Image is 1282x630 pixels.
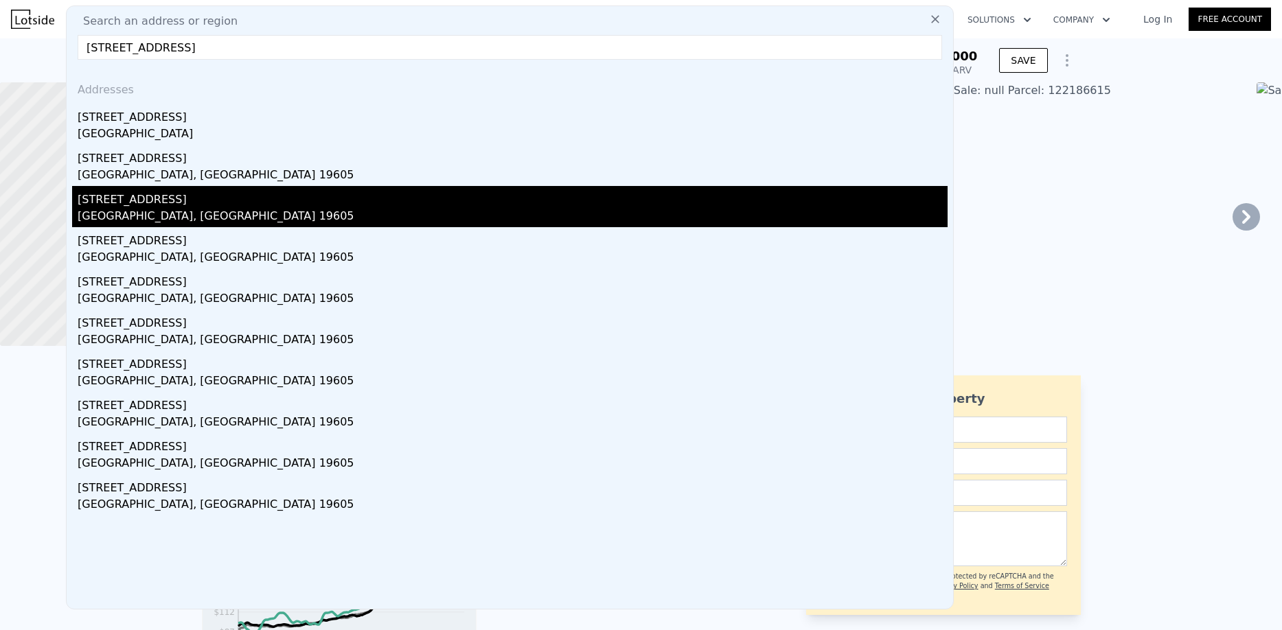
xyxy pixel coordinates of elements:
[78,290,948,310] div: [GEOGRAPHIC_DATA], [GEOGRAPHIC_DATA] 19605
[1127,12,1189,26] a: Log In
[78,35,942,60] input: Enter an address, city, region, neighborhood or zip code
[78,167,948,186] div: [GEOGRAPHIC_DATA], [GEOGRAPHIC_DATA] 19605
[908,572,1066,601] div: This site is protected by reCAPTCHA and the Google and apply.
[214,607,235,617] tspan: $112
[78,392,948,414] div: [STREET_ADDRESS]
[78,268,948,290] div: [STREET_ADDRESS]
[999,48,1047,73] button: SAVE
[78,414,948,433] div: [GEOGRAPHIC_DATA], [GEOGRAPHIC_DATA] 19605
[72,13,238,30] span: Search an address or region
[78,145,948,167] div: [STREET_ADDRESS]
[78,351,948,373] div: [STREET_ADDRESS]
[1042,8,1121,32] button: Company
[943,82,1246,346] img: Sale: null Parcel: 122186615
[78,496,948,515] div: [GEOGRAPHIC_DATA], [GEOGRAPHIC_DATA] 19605
[78,474,948,496] div: [STREET_ADDRESS]
[78,126,948,145] div: [GEOGRAPHIC_DATA]
[78,433,948,455] div: [STREET_ADDRESS]
[78,310,948,331] div: [STREET_ADDRESS]
[78,373,948,392] div: [GEOGRAPHIC_DATA], [GEOGRAPHIC_DATA] 19605
[72,71,948,104] div: Addresses
[78,104,948,126] div: [STREET_ADDRESS]
[957,8,1042,32] button: Solutions
[78,227,948,249] div: [STREET_ADDRESS]
[11,10,54,29] img: Lotside
[78,331,948,351] div: [GEOGRAPHIC_DATA], [GEOGRAPHIC_DATA] 19605
[995,582,1049,590] a: Terms of Service
[78,249,948,268] div: [GEOGRAPHIC_DATA], [GEOGRAPHIC_DATA] 19605
[78,186,948,208] div: [STREET_ADDRESS]
[1053,47,1081,74] button: Show Options
[933,582,978,590] a: Privacy Policy
[1189,8,1271,31] a: Free Account
[78,455,948,474] div: [GEOGRAPHIC_DATA], [GEOGRAPHIC_DATA] 19605
[78,208,948,227] div: [GEOGRAPHIC_DATA], [GEOGRAPHIC_DATA] 19605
